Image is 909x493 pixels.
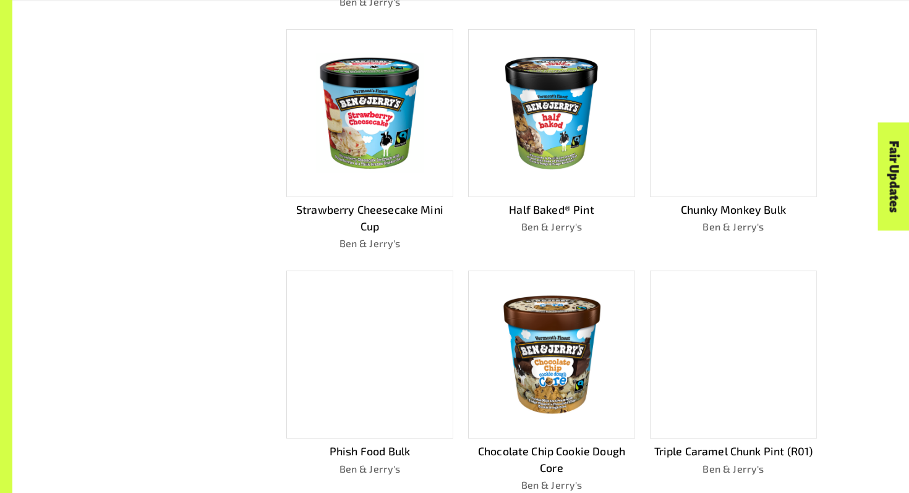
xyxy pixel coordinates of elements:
[468,201,635,218] p: Half Baked® Pint
[468,219,635,234] p: Ben & Jerry's
[650,219,817,234] p: Ben & Jerry's
[286,443,453,460] p: Phish Food Bulk
[286,29,453,251] a: Strawberry Cheesecake Mini CupBen & Jerry's
[286,236,453,251] p: Ben & Jerry's
[286,271,453,492] a: Phish Food BulkBen & Jerry's
[286,461,453,476] p: Ben & Jerry's
[468,29,635,251] a: Half Baked® PintBen & Jerry's
[468,478,635,492] p: Ben & Jerry's
[650,461,817,476] p: Ben & Jerry's
[650,271,817,492] a: Triple Caramel Chunk Pint (R01)Ben & Jerry's
[650,29,817,251] a: Chunky Monkey BulkBen & Jerry's
[650,201,817,218] p: Chunky Monkey Bulk
[468,443,635,476] p: Chocolate Chip Cookie Dough Core
[650,443,817,460] p: Triple Caramel Chunk Pint (R01)
[286,201,453,235] p: Strawberry Cheesecake Mini Cup
[468,271,635,492] a: Chocolate Chip Cookie Dough CoreBen & Jerry's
